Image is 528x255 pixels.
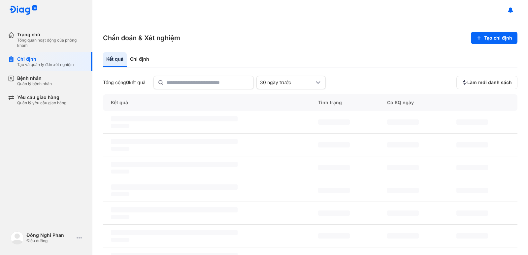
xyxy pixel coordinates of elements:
[17,75,52,81] div: Bệnh nhân
[111,139,238,144] span: ‌
[17,56,74,62] div: Chỉ định
[379,94,448,111] div: Có KQ ngày
[127,52,152,67] div: Chỉ định
[111,215,129,219] span: ‌
[387,188,419,193] span: ‌
[9,5,38,16] img: logo
[467,80,512,85] span: Làm mới danh sách
[26,232,74,238] div: Đông Nghi Phan
[471,32,517,44] button: Tạo chỉ định
[111,170,129,174] span: ‌
[318,119,350,125] span: ‌
[103,94,310,111] div: Kết quả
[456,233,488,239] span: ‌
[456,142,488,147] span: ‌
[111,184,238,190] span: ‌
[310,94,379,111] div: Tình trạng
[17,32,84,38] div: Trang chủ
[103,80,146,85] div: Tổng cộng kết quả
[17,100,66,106] div: Quản lý yêu cầu giao hàng
[17,94,66,100] div: Yêu cầu giao hàng
[17,38,84,48] div: Tổng quan hoạt động của phòng khám
[111,238,129,242] span: ‌
[387,233,419,239] span: ‌
[387,142,419,147] span: ‌
[11,231,24,244] img: logo
[111,207,238,212] span: ‌
[17,81,52,86] div: Quản lý bệnh nhân
[111,124,129,128] span: ‌
[17,62,74,67] div: Tạo và quản lý đơn xét nghiệm
[318,210,350,216] span: ‌
[318,165,350,170] span: ‌
[456,165,488,170] span: ‌
[126,80,129,85] span: 0
[111,192,129,196] span: ‌
[26,238,74,243] div: Điều dưỡng
[260,80,314,85] div: 30 ngày trước
[387,119,419,125] span: ‌
[387,165,419,170] span: ‌
[456,188,488,193] span: ‌
[456,76,517,89] button: Làm mới danh sách
[387,210,419,216] span: ‌
[318,188,350,193] span: ‌
[111,147,129,151] span: ‌
[318,233,350,239] span: ‌
[318,142,350,147] span: ‌
[456,210,488,216] span: ‌
[111,162,238,167] span: ‌
[103,52,127,67] div: Kết quả
[103,33,180,43] h3: Chẩn đoán & Xét nghiệm
[456,119,488,125] span: ‌
[111,116,238,121] span: ‌
[111,230,238,235] span: ‌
